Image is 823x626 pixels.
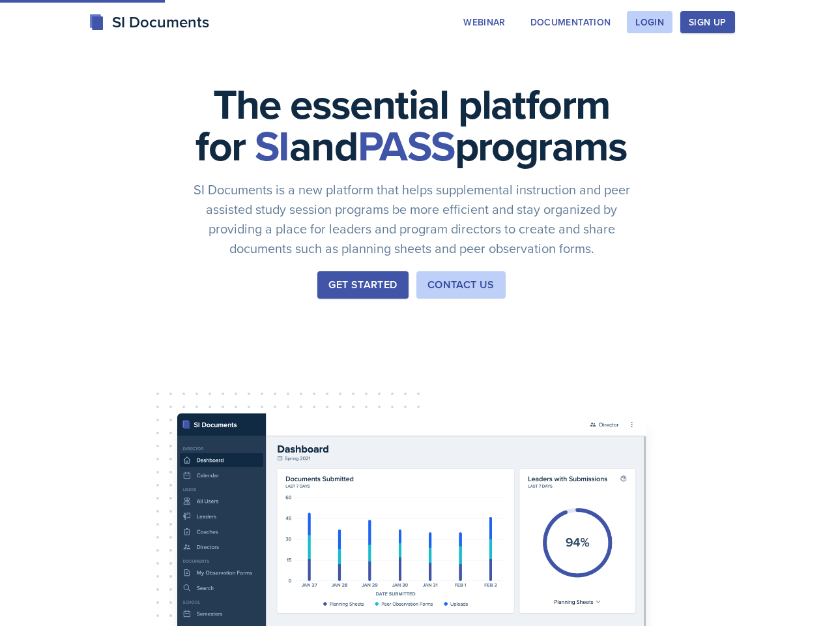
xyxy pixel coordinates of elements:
button: Get Started [317,271,408,299]
div: Sign Up [689,17,726,27]
div: Contact Us [427,277,495,293]
div: Documentation [530,17,611,27]
button: Documentation [522,11,620,33]
div: Get Started [328,277,397,293]
div: Login [635,17,664,27]
div: Webinar [463,17,505,27]
button: Contact Us [416,271,506,299]
div: SI Documents [89,10,209,34]
button: Webinar [455,11,513,33]
button: Sign Up [680,11,734,33]
button: Login [627,11,672,33]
